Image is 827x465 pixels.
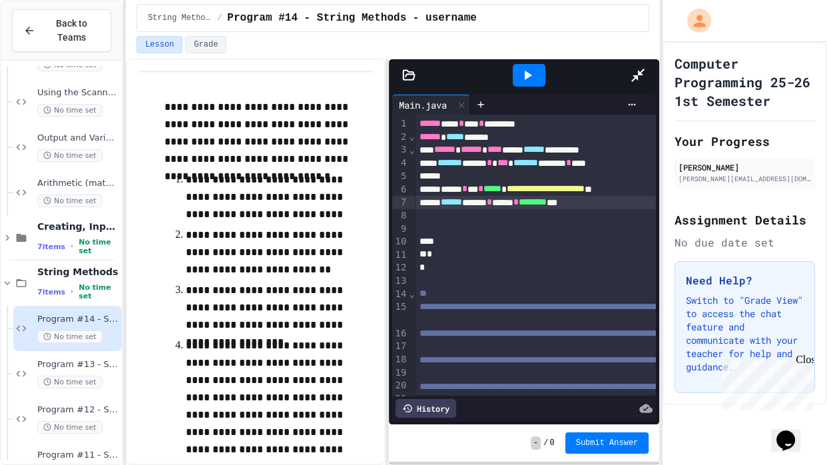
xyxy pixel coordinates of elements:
[392,274,409,288] div: 13
[37,104,103,117] span: No time set
[392,196,409,209] div: 7
[686,272,804,288] h3: Need Help?
[531,436,541,450] span: -
[392,288,409,301] div: 14
[137,36,182,53] button: Lesson
[37,288,65,296] span: 7 items
[392,95,470,115] div: Main.java
[37,404,119,416] span: Program #12 - String Methods - substring first 3
[392,157,409,170] div: 4
[12,9,111,52] button: Back to Teams
[392,235,409,248] div: 10
[392,248,409,262] div: 11
[679,174,811,184] div: [PERSON_NAME][EMAIL_ADDRESS][DOMAIN_NAME]
[392,117,409,131] div: 1
[679,161,811,173] div: [PERSON_NAME]
[543,438,548,448] span: /
[673,5,714,36] div: My Account
[37,195,103,207] span: No time set
[675,54,815,110] h1: Computer Programming 25-26 1st Semester
[37,242,65,251] span: 7 items
[37,359,119,370] span: Program #13 - String Methods - substring start to end
[37,376,103,388] span: No time set
[686,294,804,374] p: Switch to "Grade View" to access the chat feature and communicate with your teacher for help and ...
[392,143,409,157] div: 3
[549,438,554,448] span: 0
[408,145,415,155] span: Fold line
[392,353,409,366] div: 18
[396,399,456,418] div: History
[392,379,409,392] div: 20
[5,5,92,85] div: Chat with us now!Close
[565,432,649,454] button: Submit Answer
[392,98,453,112] div: Main.java
[37,450,119,461] span: Program #11 - String Methods - substring
[675,132,815,151] h2: Your Progress
[37,133,119,144] span: Output and Variable Notes
[392,366,409,380] div: 19
[392,170,409,183] div: 5
[392,300,409,326] div: 15
[408,288,415,299] span: Fold line
[37,178,119,189] span: Arithmetic (math) with variables
[716,354,814,410] iframe: chat widget
[392,223,409,236] div: 9
[392,209,409,223] div: 8
[37,421,103,434] span: No time set
[37,87,119,99] span: Using the Scanner for user input
[675,211,815,229] h2: Assignment Details
[392,392,409,406] div: 21
[71,241,73,252] span: •
[71,286,73,297] span: •
[79,283,119,300] span: No time set
[79,238,119,255] span: No time set
[43,17,100,45] span: Back to Teams
[217,13,222,23] span: /
[392,183,409,197] div: 6
[392,327,409,340] div: 16
[227,10,476,26] span: Program #14 - String Methods - username
[37,221,119,232] span: Creating, Inputting and Outputting Variables
[392,131,409,144] div: 2
[576,438,639,448] span: Submit Answer
[37,314,119,325] span: Program #14 - String Methods - username
[392,261,409,274] div: 12
[185,36,226,53] button: Grade
[37,149,103,162] span: No time set
[148,13,212,23] span: String Methods
[37,330,103,343] span: No time set
[675,234,815,250] div: No due date set
[37,266,119,278] span: String Methods
[771,412,814,452] iframe: chat widget
[408,131,415,142] span: Fold line
[392,340,409,353] div: 17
